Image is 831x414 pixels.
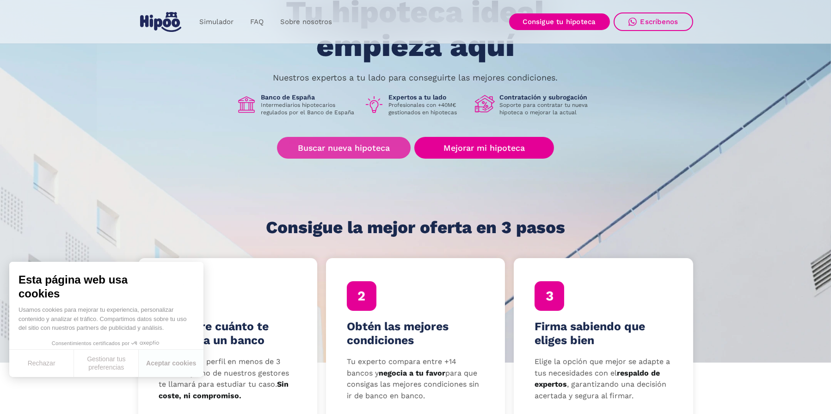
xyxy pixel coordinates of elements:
p: Tu experto compara entre +14 bancos y para que consigas las mejores condiciones sin ir de banco e... [347,356,485,402]
h1: Consigue la mejor oferta en 3 pasos [266,218,565,237]
h1: Banco de España [261,93,357,101]
p: Soporte para contratar tu nueva hipoteca o mejorar la actual [500,101,595,116]
a: home [138,8,184,36]
h4: Firma sabiendo que eliges bien [535,320,672,347]
p: Intermediarios hipotecarios regulados por el Banco de España [261,101,357,116]
div: Escríbenos [640,18,678,26]
h1: Expertos a tu lado [389,93,468,101]
strong: Sin coste, ni compromiso. [159,380,289,400]
p: Elige la opción que mejor se adapte a tus necesidades con el , garantizando una decisión acertada... [535,356,672,402]
a: Mejorar mi hipoteca [414,137,554,159]
a: FAQ [242,13,272,31]
p: Profesionales con +40M€ gestionados en hipotecas [389,101,468,116]
a: Simulador [191,13,242,31]
a: Escríbenos [614,12,693,31]
a: Sobre nosotros [272,13,340,31]
p: Completa tu perfil en menos de 3 minutos y uno de nuestros gestores te llamará para estudiar tu c... [159,356,296,402]
h1: Contratación y subrogación [500,93,595,101]
h4: Descubre cuánto te prestaría un banco [159,320,296,347]
a: Buscar nueva hipoteca [277,137,411,159]
h4: Obtén las mejores condiciones [347,320,485,347]
a: Consigue tu hipoteca [509,13,610,30]
p: Nuestros expertos a tu lado para conseguirte las mejores condiciones. [273,74,558,81]
strong: negocia a tu favor [379,369,445,377]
